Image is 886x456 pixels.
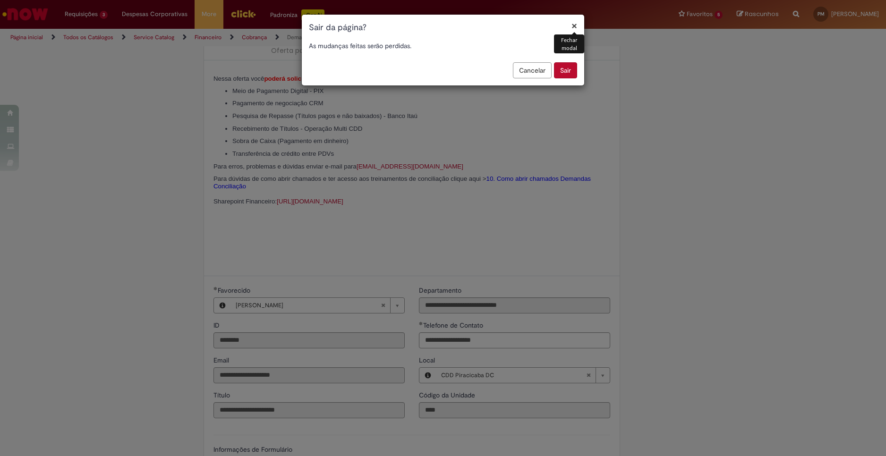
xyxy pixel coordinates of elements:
[554,62,577,78] button: Sair
[554,34,584,53] div: Fechar modal
[571,21,577,31] button: Fechar modal
[309,22,577,34] h1: Sair da página?
[513,62,552,78] button: Cancelar
[309,41,577,51] p: As mudanças feitas serão perdidas.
